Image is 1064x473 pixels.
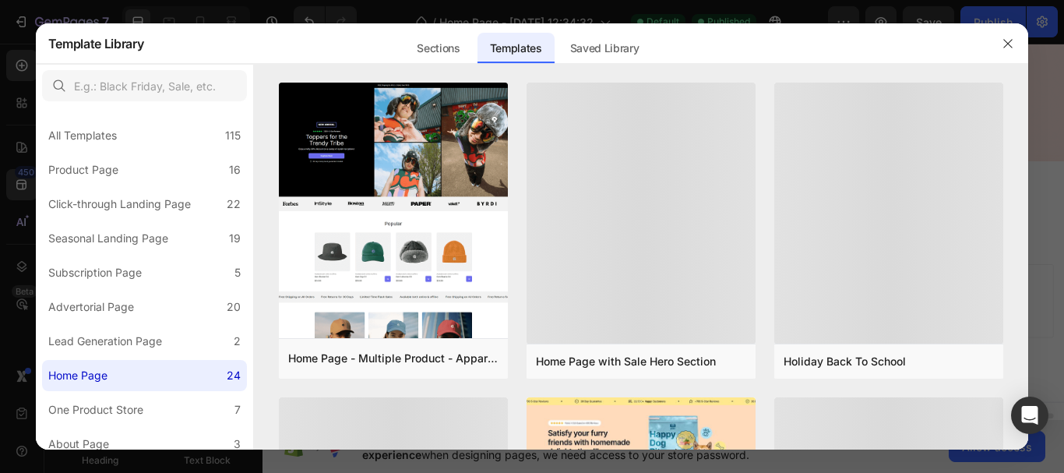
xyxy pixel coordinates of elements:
div: Holiday Back To School [784,353,906,369]
div: Saved Library [558,33,652,64]
div: Templates [477,33,555,64]
div: One Product Store [48,401,143,419]
div: Home Page - Multiple Product - Apparel - Style 4 [288,349,499,368]
div: 7 [234,401,241,419]
div: Add blank section [536,288,631,304]
div: Choose templates [300,288,394,304]
div: About Page [48,435,109,454]
div: Sections [404,33,472,64]
div: Open Intercom Messenger [1011,397,1048,434]
div: All Templates [48,126,117,145]
div: 20 [227,298,241,316]
div: Home Page with Sale Hero Section [536,353,716,369]
div: Seasonal Landing Page [48,229,168,248]
div: 22 [227,195,241,214]
div: 19 [229,229,241,248]
input: E.g.: Black Friday, Sale, etc. [42,70,247,101]
strong: Shop [372,161,464,210]
div: 115 [225,126,241,145]
div: 3 [234,435,241,454]
h2: Template Library [48,23,144,64]
div: Subscription Page [48,263,142,282]
div: Lead Generation Page [48,332,162,351]
div: 5 [234,263,241,282]
div: 24 [227,366,241,385]
div: Advertorial Page [48,298,134,316]
div: Product Page [48,161,118,179]
div: Generate layout [422,288,504,304]
strong: Best Sellers [471,161,662,210]
div: Home Page [48,366,107,385]
div: Click-through Landing Page [48,195,191,214]
div: 16 [229,161,241,179]
div: 2 [234,332,241,351]
span: then drag & drop elements [524,307,640,321]
span: Add section [431,253,505,270]
span: inspired by CRO experts [292,307,399,321]
span: from URL or image [420,307,503,321]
